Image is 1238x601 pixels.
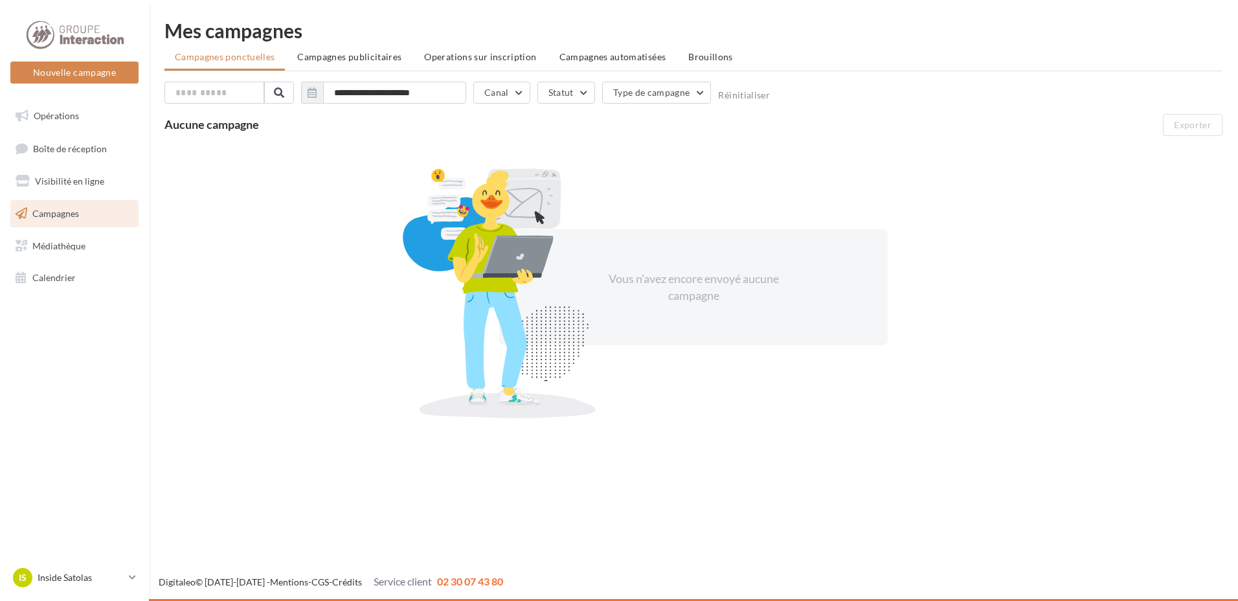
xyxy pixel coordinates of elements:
a: IS Inside Satolas [10,565,139,590]
a: Campagnes [8,200,141,227]
a: Opérations [8,102,141,130]
a: Visibilité en ligne [8,168,141,195]
span: Campagnes automatisées [559,51,666,62]
span: Boîte de réception [33,142,107,153]
a: Médiathèque [8,232,141,260]
button: Exporter [1163,114,1222,136]
button: Type de campagne [602,82,712,104]
span: Service client [374,575,432,587]
span: Operations sur inscription [424,51,536,62]
a: CGS [311,576,329,587]
a: Mentions [270,576,308,587]
button: Canal [473,82,530,104]
span: IS [19,571,27,584]
button: Réinitialiser [718,90,770,100]
a: Boîte de réception [8,135,141,163]
span: Opérations [34,110,79,121]
span: Campagnes [32,208,79,219]
span: Médiathèque [32,240,85,251]
span: © [DATE]-[DATE] - - - [159,576,503,587]
span: Calendrier [32,272,76,283]
button: Nouvelle campagne [10,62,139,84]
span: Visibilité en ligne [35,176,104,187]
span: Brouillons [688,51,733,62]
p: Inside Satolas [38,571,124,584]
span: 02 30 07 43 80 [437,575,503,587]
a: Calendrier [8,264,141,291]
a: Digitaleo [159,576,196,587]
div: Mes campagnes [164,21,1222,40]
a: Crédits [332,576,362,587]
span: Aucune campagne [164,117,259,131]
span: Campagnes publicitaires [297,51,401,62]
div: Vous n'avez encore envoyé aucune campagne [582,271,805,304]
button: Statut [537,82,595,104]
